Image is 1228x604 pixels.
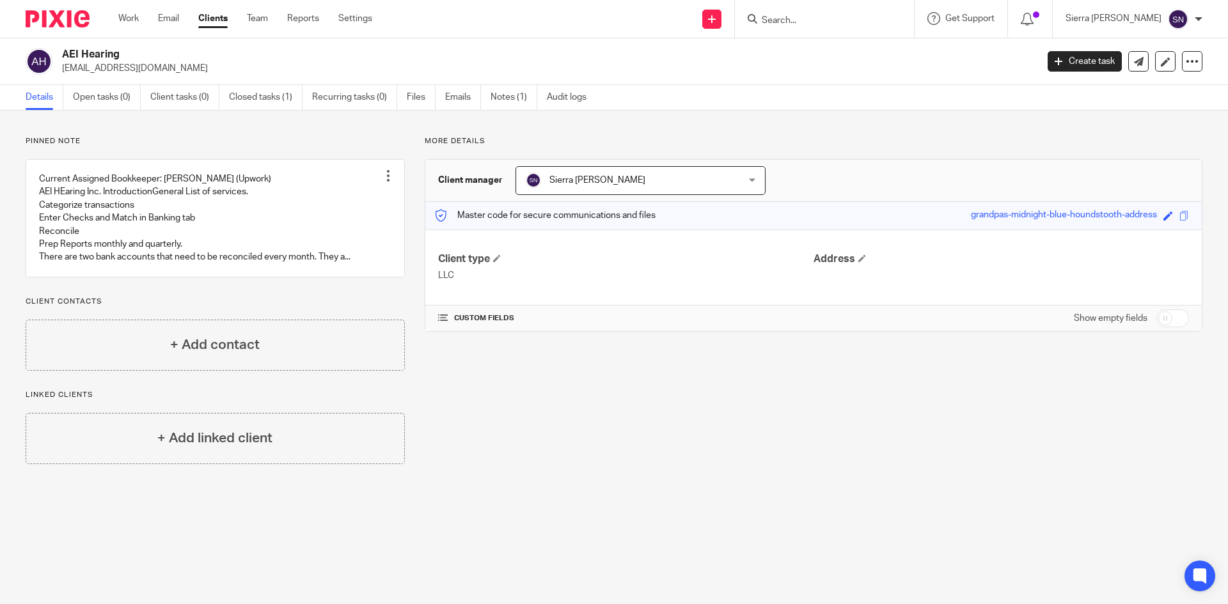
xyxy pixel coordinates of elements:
a: Emails [445,85,481,110]
a: Create task [1048,51,1122,72]
img: svg%3E [1168,9,1188,29]
h4: Address [814,252,1189,266]
a: Files [407,85,436,110]
h3: Client manager [438,174,503,187]
a: Audit logs [547,85,596,110]
p: Linked clients [26,390,405,400]
span: Get Support [945,14,995,23]
input: Search [760,15,876,27]
a: Work [118,12,139,25]
a: Recurring tasks (0) [312,85,397,110]
a: Reports [287,12,319,25]
p: Pinned note [26,136,405,146]
h4: + Add contact [170,335,260,355]
a: Client tasks (0) [150,85,219,110]
a: Open tasks (0) [73,85,141,110]
img: svg%3E [526,173,541,188]
a: Notes (1) [491,85,537,110]
a: Details [26,85,63,110]
h4: Client type [438,252,814,266]
p: Sierra [PERSON_NAME] [1066,12,1161,25]
img: Pixie [26,10,90,27]
img: svg%3E [26,48,52,75]
p: More details [425,136,1202,146]
a: Clients [198,12,228,25]
a: Email [158,12,179,25]
span: Sierra [PERSON_NAME] [549,176,645,185]
a: Team [247,12,268,25]
p: LLC [438,269,814,282]
h2: AEI Hearing [62,48,835,61]
p: Master code for secure communications and files [435,209,656,222]
p: Client contacts [26,297,405,307]
label: Show empty fields [1074,312,1147,325]
a: Closed tasks (1) [229,85,303,110]
p: [EMAIL_ADDRESS][DOMAIN_NAME] [62,62,1028,75]
div: grandpas-midnight-blue-houndstooth-address [971,208,1157,223]
a: Settings [338,12,372,25]
h4: + Add linked client [157,428,272,448]
h4: CUSTOM FIELDS [438,313,814,323]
